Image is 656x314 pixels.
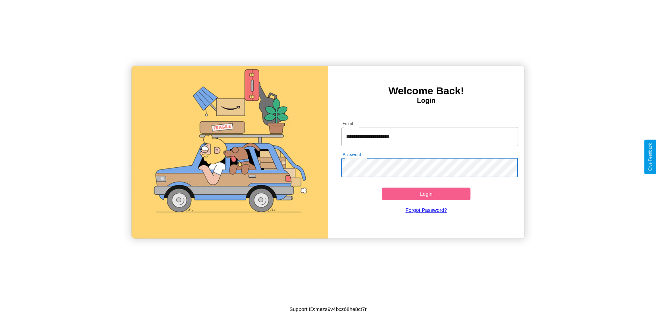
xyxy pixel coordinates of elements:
a: Forgot Password? [338,200,515,220]
h4: Login [328,97,524,105]
label: Email [343,121,353,126]
img: gif [132,66,328,238]
p: Support ID: mezs9v4bxz68he8ct7r [289,304,367,314]
div: Give Feedback [648,143,653,171]
button: Login [382,188,470,200]
h3: Welcome Back! [328,85,524,97]
label: Password [343,152,361,158]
